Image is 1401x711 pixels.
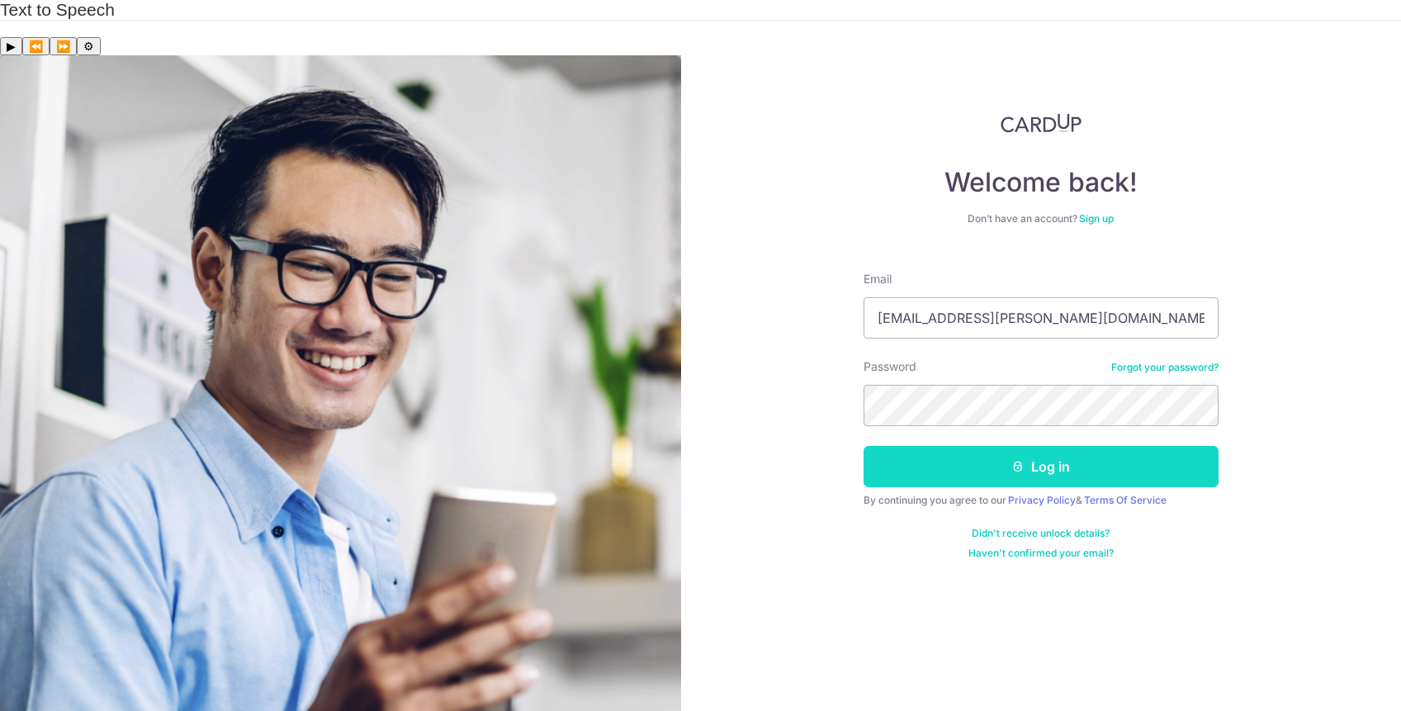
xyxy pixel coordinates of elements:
button: Forward [50,37,77,55]
div: By continuing you agree to our & [864,494,1219,507]
a: Terms Of Service [1084,494,1167,506]
button: Log in [864,446,1219,487]
input: Enter your Email [864,297,1219,339]
div: Don’t have an account? [864,212,1219,225]
img: CardUp Logo [1001,113,1082,133]
label: Email [864,271,892,287]
button: Previous [22,37,50,55]
a: Didn't receive unlock details? [972,527,1110,540]
a: Privacy Policy [1008,494,1076,506]
a: Haven't confirmed your email? [968,547,1114,560]
button: Settings [77,37,101,55]
label: Password [864,358,916,375]
a: Sign up [1079,212,1114,225]
h4: Welcome back! [864,166,1219,199]
a: Forgot your password? [1111,361,1219,374]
